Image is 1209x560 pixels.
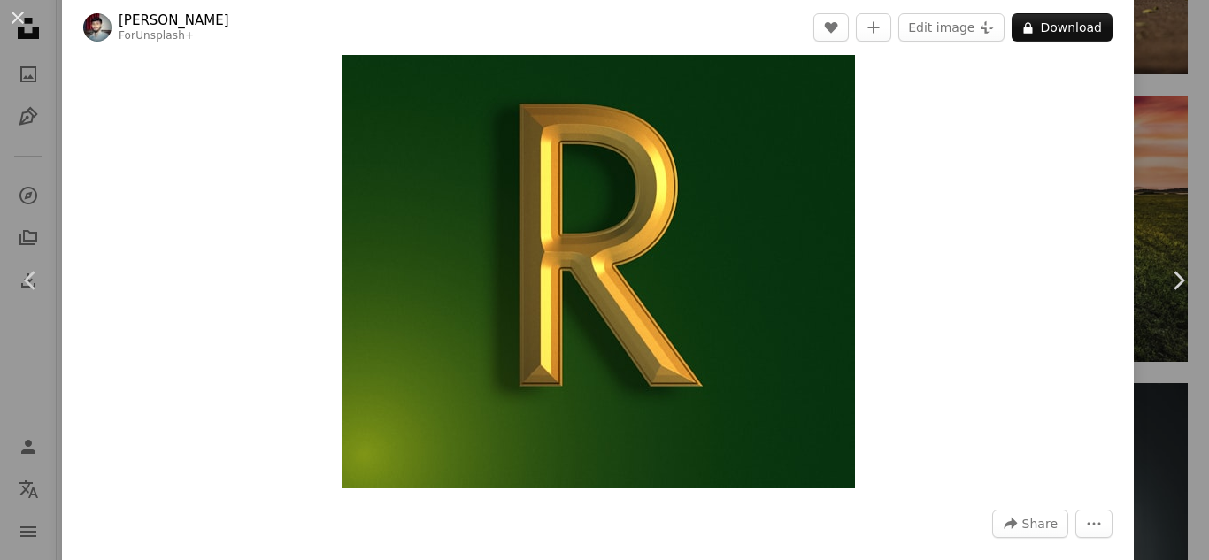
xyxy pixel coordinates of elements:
[813,13,849,42] button: Like
[856,13,891,42] button: Add to Collection
[1022,510,1058,537] span: Share
[83,13,112,42] img: Go to Woliul Hasan's profile
[119,29,229,43] div: For
[135,29,194,42] a: Unsplash+
[992,510,1068,538] button: Share this image
[1147,196,1209,365] a: Next
[1075,510,1113,538] button: More Actions
[898,13,1005,42] button: Edit image
[119,12,229,29] a: [PERSON_NAME]
[1012,13,1113,42] button: Download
